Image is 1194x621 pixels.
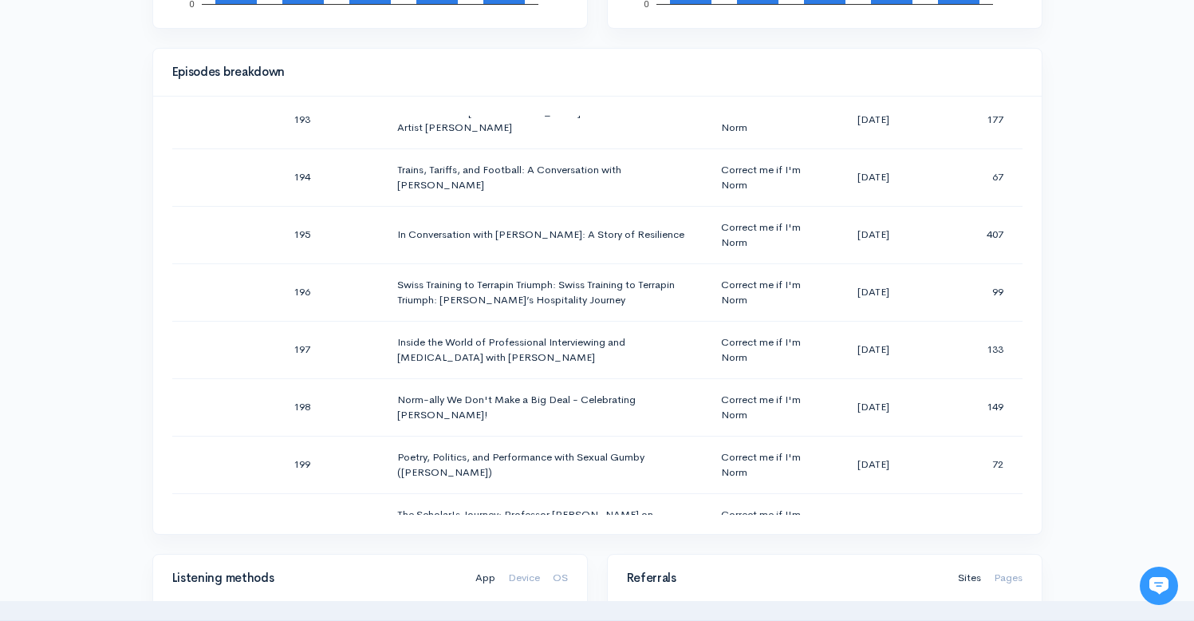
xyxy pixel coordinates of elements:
[24,106,295,183] h2: Just let us know if you need anything and we'll be happy to help! 🙂
[281,436,384,493] td: 199
[816,436,930,493] td: [DATE]
[816,493,930,551] td: [DATE]
[281,206,384,263] td: 195
[627,572,939,585] h4: Referrals
[384,263,708,321] td: Swiss Training to Terrapin Triumph: Swiss Training to Terrapin Triumph: [PERSON_NAME]’s Hospitali...
[172,65,1013,79] h4: Episodes breakdown
[281,148,384,206] td: 194
[281,493,384,551] td: 200
[1140,567,1178,605] iframe: gist-messenger-bubble-iframe
[384,321,708,378] td: Inside the World of Professional Interviewing and [MEDICAL_DATA] with [PERSON_NAME]
[930,91,1022,148] td: 177
[384,378,708,436] td: Norm-ally We Don't Make a Big Deal - Celebrating [PERSON_NAME]!
[103,221,191,234] span: New conversation
[816,206,930,263] td: [DATE]
[708,378,816,436] td: Correct me if I'm Norm
[816,263,930,321] td: [DATE]
[816,378,930,436] td: [DATE]
[508,554,540,603] a: Device
[816,148,930,206] td: [DATE]
[930,148,1022,206] td: 67
[708,206,816,263] td: Correct me if I'm Norm
[384,206,708,263] td: In Conversation with [PERSON_NAME]: A Story of Resilience
[475,554,495,603] a: App
[930,321,1022,378] td: 133
[25,212,294,243] button: New conversation
[553,554,568,603] a: OS
[930,378,1022,436] td: 149
[930,436,1022,493] td: 72
[708,493,816,551] td: Correct me if I'm Norm
[281,91,384,148] td: 193
[708,436,816,493] td: Correct me if I'm Norm
[930,263,1022,321] td: 99
[994,554,1023,603] a: Pages
[708,91,816,148] td: Correct me if I'm Norm
[281,378,384,436] td: 198
[708,321,816,378] td: Correct me if I'm Norm
[46,300,285,332] input: Search articles
[384,493,708,551] td: The Scholar's Journey: Professor [PERSON_NAME] on Literature, Learning, and Life
[172,572,456,585] h4: Listening methods
[930,206,1022,263] td: 407
[384,148,708,206] td: Trains, Tariffs, and Football: A Conversation with [PERSON_NAME]
[384,436,708,493] td: Poetry, Politics, and Performance with Sexual Gumby ([PERSON_NAME])
[816,321,930,378] td: [DATE]
[930,493,1022,551] td: 86
[708,263,816,321] td: Correct me if I'm Norm
[708,148,816,206] td: Correct me if I'm Norm
[816,91,930,148] td: [DATE]
[958,554,981,603] a: Sites
[24,77,295,103] h1: Hi 👋
[22,274,298,293] p: Find an answer quickly
[281,263,384,321] td: 196
[281,321,384,378] td: 197
[384,91,708,148] td: From Southern [GEOGRAPHIC_DATA] to Southern Charm: Artist [PERSON_NAME]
